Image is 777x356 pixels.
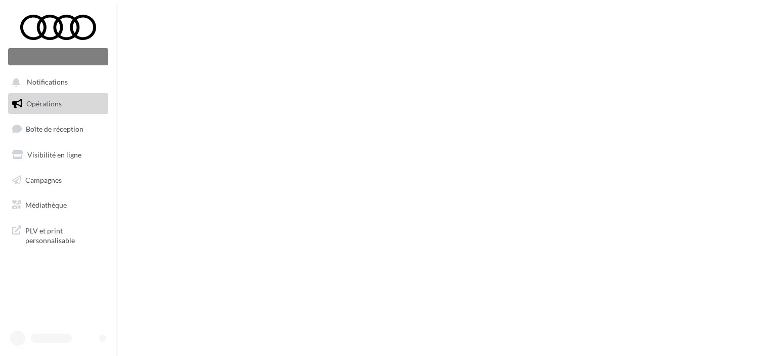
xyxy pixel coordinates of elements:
[25,224,104,246] span: PLV et print personnalisable
[6,220,110,250] a: PLV et print personnalisable
[25,201,67,209] span: Médiathèque
[6,144,110,166] a: Visibilité en ligne
[25,175,62,184] span: Campagnes
[26,125,83,133] span: Boîte de réception
[26,99,62,108] span: Opérations
[6,118,110,140] a: Boîte de réception
[6,170,110,191] a: Campagnes
[27,78,68,87] span: Notifications
[8,48,108,65] div: Nouvelle campagne
[6,194,110,216] a: Médiathèque
[27,150,81,159] span: Visibilité en ligne
[6,93,110,114] a: Opérations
